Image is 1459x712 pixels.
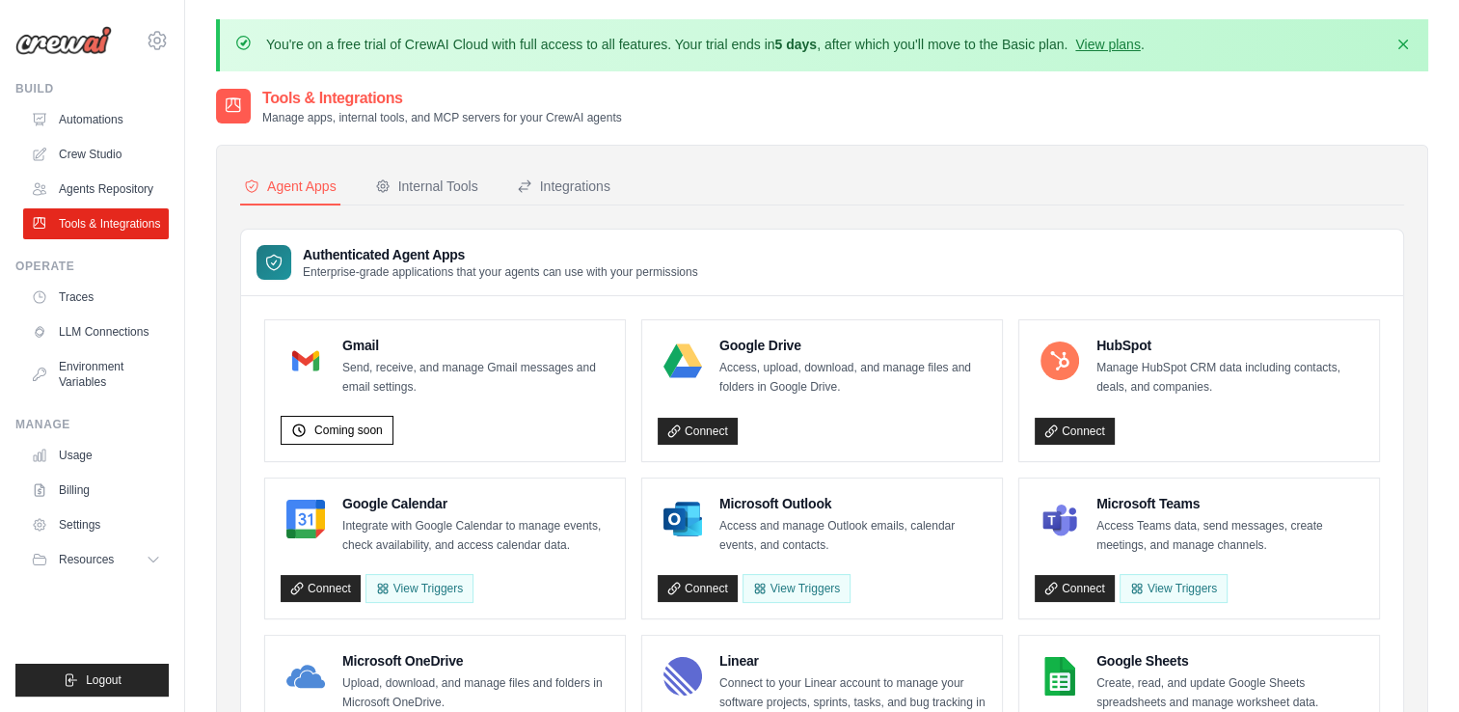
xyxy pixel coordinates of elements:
[342,336,609,355] h4: Gmail
[743,574,851,603] : View Triggers
[23,475,169,506] a: Billing
[303,264,698,280] p: Enterprise-grade applications that your agents can use with your permissions
[342,517,609,555] p: Integrate with Google Calendar to manage events, check availability, and access calendar data.
[719,359,986,397] p: Access, upload, download, and manage files and folders in Google Drive.
[1040,500,1079,538] img: Microsoft Teams Logo
[342,651,609,671] h4: Microsoft OneDrive
[1040,657,1079,696] img: Google Sheets Logo
[23,316,169,347] a: LLM Connections
[719,517,986,555] p: Access and manage Outlook emails, calendar events, and contacts.
[513,169,614,205] button: Integrations
[342,359,609,397] p: Send, receive, and manage Gmail messages and email settings.
[719,494,986,513] h4: Microsoft Outlook
[59,552,114,567] span: Resources
[286,500,325,538] img: Google Calendar Logo
[23,509,169,540] a: Settings
[23,104,169,135] a: Automations
[774,37,817,52] strong: 5 days
[719,336,986,355] h4: Google Drive
[658,418,738,445] a: Connect
[23,351,169,397] a: Environment Variables
[15,664,169,697] button: Logout
[15,259,169,274] div: Operate
[365,574,473,603] button: View Triggers
[658,575,738,602] a: Connect
[1096,359,1364,397] p: Manage HubSpot CRM data including contacts, deals, and companies.
[1096,674,1364,712] p: Create, read, and update Google Sheets spreadsheets and manage worksheet data.
[240,169,340,205] button: Agent Apps
[15,417,169,432] div: Manage
[23,544,169,575] button: Resources
[262,110,622,125] p: Manage apps, internal tools, and MCP servers for your CrewAI agents
[244,177,337,196] div: Agent Apps
[342,494,609,513] h4: Google Calendar
[1096,494,1364,513] h4: Microsoft Teams
[1075,37,1140,52] a: View plans
[1096,517,1364,555] p: Access Teams data, send messages, create meetings, and manage channels.
[23,139,169,170] a: Crew Studio
[517,177,610,196] div: Integrations
[286,657,325,696] img: Microsoft OneDrive Logo
[281,575,361,602] a: Connect
[371,169,482,205] button: Internal Tools
[1096,336,1364,355] h4: HubSpot
[86,672,122,688] span: Logout
[314,423,383,438] span: Coming soon
[663,657,702,696] img: Linear Logo
[1120,574,1228,603] : View Triggers
[23,208,169,239] a: Tools & Integrations
[266,35,1145,54] p: You're on a free trial of CrewAI Cloud with full access to all features. Your trial ends in , aft...
[23,440,169,471] a: Usage
[262,87,622,110] h2: Tools & Integrations
[342,674,609,712] p: Upload, download, and manage files and folders in Microsoft OneDrive.
[719,651,986,671] h4: Linear
[663,500,702,538] img: Microsoft Outlook Logo
[286,342,325,380] img: Gmail Logo
[1035,575,1115,602] a: Connect
[15,81,169,96] div: Build
[1040,342,1079,380] img: HubSpot Logo
[23,174,169,205] a: Agents Repository
[663,342,702,380] img: Google Drive Logo
[15,26,112,55] img: Logo
[23,282,169,313] a: Traces
[1035,418,1115,445] a: Connect
[303,245,698,264] h3: Authenticated Agent Apps
[1096,651,1364,671] h4: Google Sheets
[375,177,478,196] div: Internal Tools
